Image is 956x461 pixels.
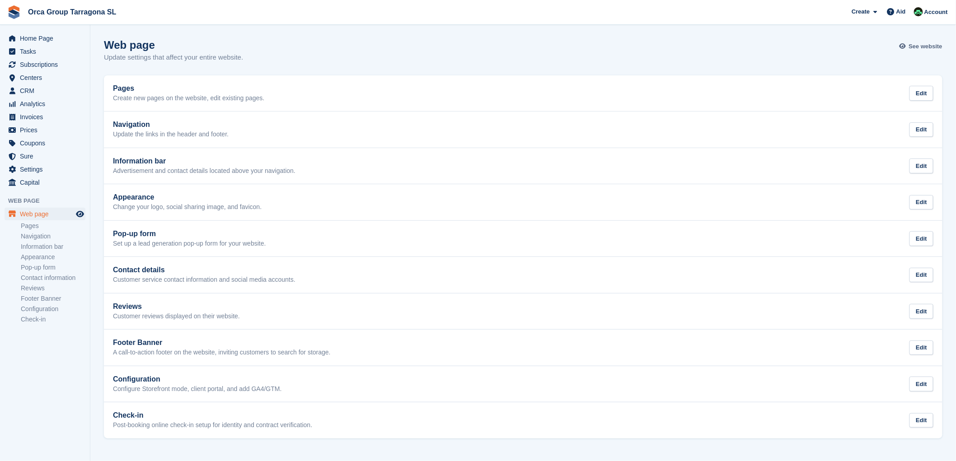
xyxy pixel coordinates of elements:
[8,197,40,204] font: Web page
[21,253,85,261] a: Appearance
[21,264,56,271] font: Pop-up form
[104,366,942,402] a: Configuration Configure Storefront mode, client portal, and add GA4/GTM. Edit
[113,240,266,247] font: Set up a lead generation pop-up form for your website.
[5,71,85,84] a: menu
[113,94,264,102] font: Create new pages on the website, edit existing pages.
[21,232,85,241] a: Navigation
[916,344,927,351] font: Edit
[21,222,39,229] font: Pages
[5,45,85,58] a: menu
[20,140,45,147] font: Coupons
[21,222,85,230] a: Pages
[20,35,53,42] font: Home Page
[104,112,942,148] a: Navigation Update the links in the header and footer. Edit
[902,39,942,54] a: See website
[113,84,134,92] font: Pages
[113,276,295,283] font: Customer service contact information and social media accounts.
[28,8,116,16] font: Orca Group Tarragona SL
[852,8,870,15] font: Create
[916,90,927,97] font: Edit
[916,381,927,387] font: Edit
[104,75,942,112] a: Pages Create new pages on the website, edit existing pages. Edit
[21,274,75,281] font: Contact information
[20,74,42,81] font: Centers
[20,48,36,55] font: Tasks
[113,130,229,138] font: Update the links in the header and footer.
[5,137,85,149] a: menu
[104,293,942,330] a: Reviews Customer reviews displayed on their website. Edit
[24,5,120,19] a: Orca Group Tarragona SL
[113,193,155,201] font: Appearance
[20,113,43,121] font: Invoices
[21,243,63,250] font: Information bar
[104,330,942,366] a: Footer Banner A call-to-action footer on the website, inviting customers to search for storage. Edit
[21,233,51,240] font: Navigation
[896,8,906,15] font: Aid
[20,126,37,134] font: Prices
[113,339,162,346] font: Footer Banner
[7,5,21,19] img: stora-icon-8386f47178a22dfd0bd8f6a31ec36ba5ce8667c1dd55bd0f319d3a0aa187defe.svg
[909,43,942,50] font: See website
[21,305,85,313] a: Configuration
[20,61,58,68] font: Subscriptions
[914,7,923,16] img: Tania
[5,111,85,123] a: menu
[113,411,144,419] font: Check-in
[21,284,85,293] a: Reviews
[916,163,927,169] font: Edit
[113,203,262,210] font: Change your logo, social sharing image, and favicon.
[113,303,142,310] font: Reviews
[104,402,942,438] a: Check-in Post-booking online check-in setup for identity and contract verification. Edit
[113,266,165,274] font: Contact details
[916,235,927,242] font: Edit
[21,315,85,324] a: Check-in
[21,294,85,303] a: Footer Banner
[113,121,150,128] font: Navigation
[104,184,942,220] a: Appearance Change your logo, social sharing image, and favicon. Edit
[75,209,85,219] a: Store Preview
[113,375,160,383] font: Configuration
[104,39,155,51] font: Web page
[5,124,85,136] a: menu
[113,230,156,237] font: Pop-up form
[5,84,85,97] a: menu
[104,148,942,184] a: Information bar Advertisement and contact details located above your navigation. Edit
[113,167,295,174] font: Advertisement and contact details located above your navigation.
[5,150,85,163] a: menu
[916,417,927,424] font: Edit
[21,295,61,302] font: Footer Banner
[113,349,331,356] font: A call-to-action footer on the website, inviting customers to search for storage.
[21,316,46,323] font: Check-in
[20,179,40,186] font: Capital
[20,100,45,107] font: Analytics
[21,305,58,312] font: Configuration
[916,199,927,205] font: Edit
[104,257,942,293] a: Contact details Customer service contact information and social media accounts. Edit
[5,32,85,45] a: menu
[5,176,85,189] a: menu
[916,126,927,133] font: Edit
[21,263,85,272] a: Pop-up form
[21,253,55,261] font: Appearance
[113,421,312,428] font: Post-booking online check-in setup for identity and contract verification.
[104,221,942,257] a: Pop-up form Set up a lead generation pop-up form for your website. Edit
[5,208,85,220] a: menu
[104,53,243,61] font: Update settings that affect your entire website.
[20,166,43,173] font: Settings
[113,385,282,392] font: Configure Storefront mode, client portal, and add GA4/GTM.
[20,87,34,94] font: CRM
[21,274,85,282] a: Contact information
[916,308,927,315] font: Edit
[5,163,85,176] a: menu
[5,58,85,71] a: menu
[20,153,33,160] font: Sure
[113,157,166,165] font: Information bar
[5,98,85,110] a: menu
[21,242,85,251] a: Information bar
[21,284,45,292] font: Reviews
[113,312,240,320] font: Customer reviews displayed on their website.
[916,271,927,278] font: Edit
[924,9,948,15] font: Account
[20,210,49,218] font: Web page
